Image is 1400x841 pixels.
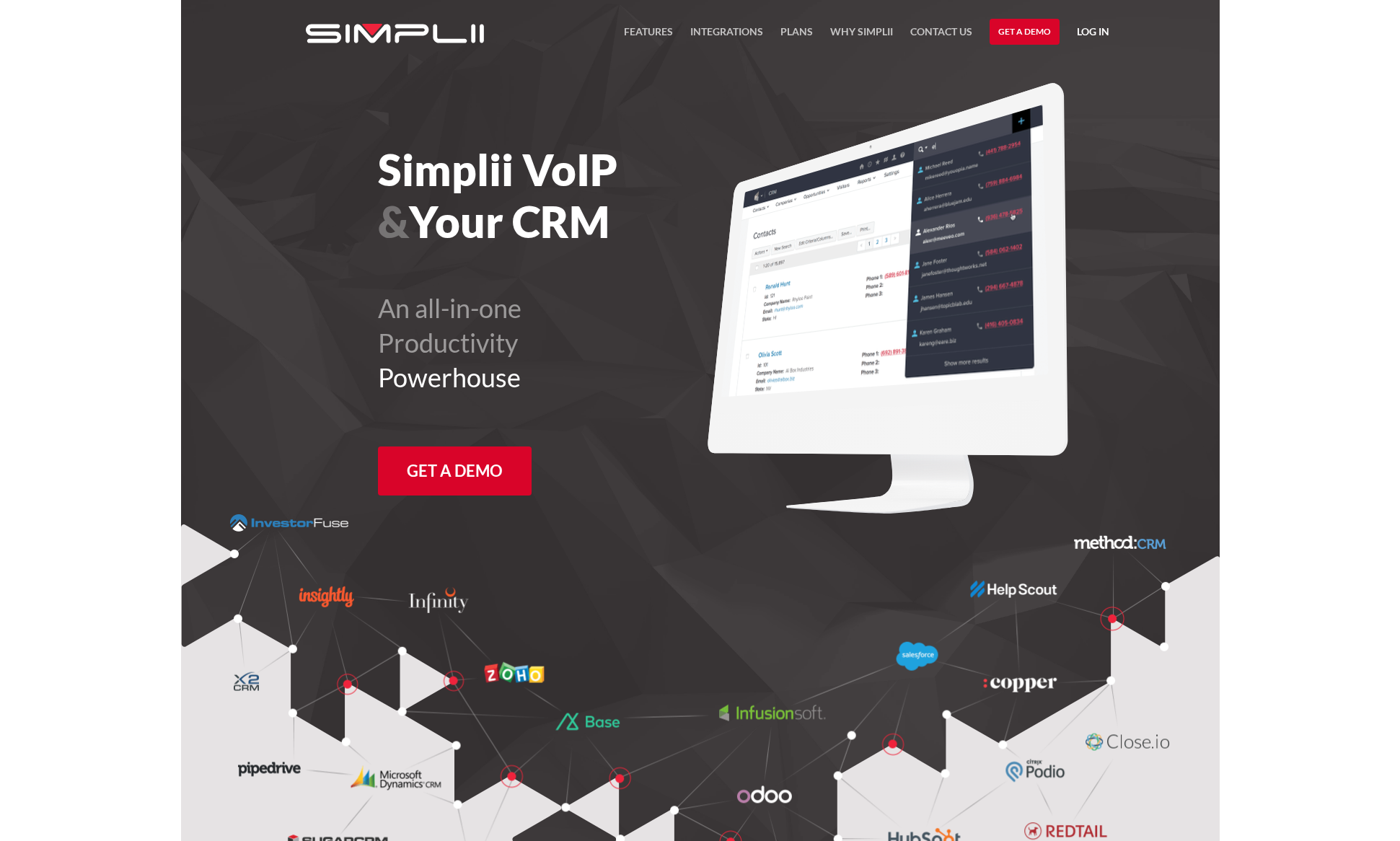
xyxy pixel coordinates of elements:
[624,23,673,49] a: FEATURES
[830,23,893,49] a: Why Simplii
[378,361,521,393] span: Powerhouse
[378,291,780,395] h2: An all-in-one Productivity
[1077,23,1109,45] a: Log in
[378,144,780,247] h1: Simplii VoIP Your CRM
[306,24,484,43] img: Simplii
[780,23,813,49] a: Plans
[910,23,972,49] a: Contact US
[378,446,532,496] a: Get a Demo
[690,23,763,49] a: Integrations
[378,195,409,247] span: &
[990,19,1060,45] a: Get a Demo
